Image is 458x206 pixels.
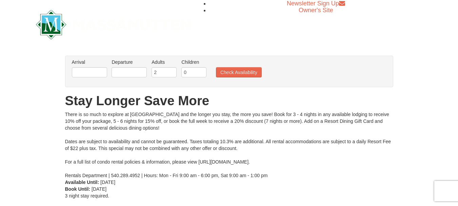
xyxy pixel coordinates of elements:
[36,16,191,32] a: Massanutten Resort
[112,59,147,65] label: Departure
[299,7,333,14] a: Owner's Site
[181,59,206,65] label: Children
[65,111,393,179] div: There is so much to explore at [GEOGRAPHIC_DATA] and the longer you stay, the more you save! Book...
[100,180,115,185] span: [DATE]
[65,193,109,199] span: 3 night stay required.
[36,10,191,39] img: Massanutten Resort Logo
[92,186,106,192] span: [DATE]
[65,180,99,185] strong: Available Until:
[65,94,393,108] h1: Stay Longer Save More
[152,59,177,65] label: Adults
[72,59,107,65] label: Arrival
[216,67,262,77] button: Check Availability
[65,186,91,192] strong: Book Until:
